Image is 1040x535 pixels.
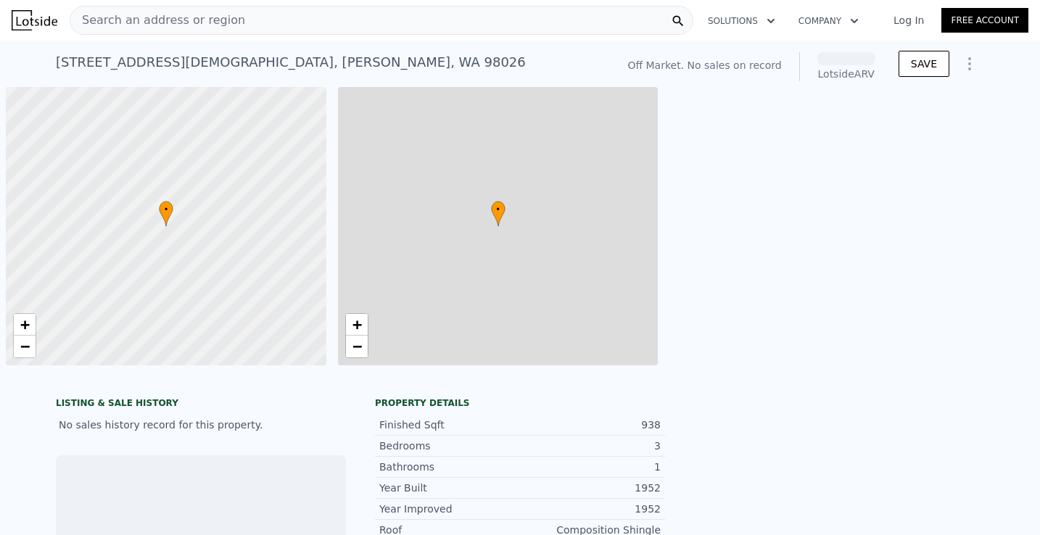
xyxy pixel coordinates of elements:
[520,502,661,516] div: 1952
[696,8,787,34] button: Solutions
[787,8,870,34] button: Company
[627,58,781,72] div: Off Market. No sales on record
[159,201,173,226] div: •
[876,13,941,28] a: Log In
[159,203,173,216] span: •
[520,481,661,495] div: 1952
[491,203,505,216] span: •
[56,397,346,412] div: LISTING & SALE HISTORY
[56,52,526,72] div: [STREET_ADDRESS][DEMOGRAPHIC_DATA] , [PERSON_NAME] , WA 98026
[346,314,368,336] a: Zoom in
[12,10,57,30] img: Lotside
[520,439,661,453] div: 3
[70,12,245,29] span: Search an address or region
[14,336,36,357] a: Zoom out
[520,460,661,474] div: 1
[352,315,361,333] span: +
[56,412,346,438] div: No sales history record for this property.
[379,502,520,516] div: Year Improved
[955,49,984,78] button: Show Options
[352,337,361,355] span: −
[20,315,30,333] span: +
[379,439,520,453] div: Bedrooms
[20,337,30,355] span: −
[941,8,1028,33] a: Free Account
[817,67,875,81] div: Lotside ARV
[14,314,36,336] a: Zoom in
[491,201,505,226] div: •
[379,481,520,495] div: Year Built
[520,418,661,432] div: 938
[346,336,368,357] a: Zoom out
[375,397,665,409] div: Property details
[379,418,520,432] div: Finished Sqft
[379,460,520,474] div: Bathrooms
[899,51,949,77] button: SAVE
